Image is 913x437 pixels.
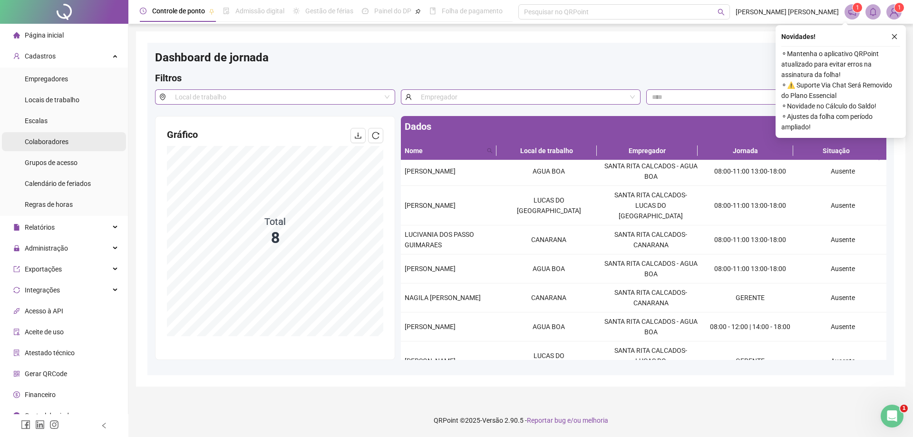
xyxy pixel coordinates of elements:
[305,7,353,15] span: Gestão de férias
[25,307,63,315] span: Acesso à API
[25,328,64,336] span: Aceite de uso
[25,180,91,187] span: Calendário de feriados
[702,283,799,312] td: GERENTE
[405,146,483,156] span: Nome
[793,142,879,160] th: Situação
[799,312,886,341] td: Ausente
[702,186,799,225] td: 08:00-11:00 13:00-18:00
[702,341,799,381] td: GERENTE
[600,157,701,186] td: SANTA RITA CALCADOS - AGUA BOA
[25,138,68,146] span: Colaboradores
[498,312,600,341] td: AGUA BOA
[498,341,600,381] td: LUCAS DO [GEOGRAPHIC_DATA]
[25,412,73,419] span: Central de ajuda
[781,49,900,80] span: ⚬ Mantenha o aplicativo QRPoint atualizado para evitar erros na assinatura da folha!
[13,266,20,272] span: export
[152,7,205,15] span: Controle de ponto
[487,148,493,154] span: search
[498,157,600,186] td: AGUA BOA
[799,283,886,312] td: Ausente
[49,420,59,429] span: instagram
[781,80,900,101] span: ⚬ ⚠️ Suporte Via Chat Será Removido do Plano Essencial
[405,323,456,330] span: [PERSON_NAME]
[869,8,877,16] span: bell
[891,33,898,40] span: close
[21,420,30,429] span: facebook
[13,329,20,335] span: audit
[405,294,481,301] span: NAGILA [PERSON_NAME]
[429,8,436,14] span: book
[372,132,379,139] span: reload
[13,287,20,293] span: sync
[13,245,20,252] span: lock
[498,225,600,254] td: CANARANA
[799,254,886,283] td: Ausente
[485,144,495,158] span: search
[702,225,799,254] td: 08:00-11:00 13:00-18:00
[354,132,362,139] span: download
[140,8,146,14] span: clock-circle
[401,89,416,105] span: user
[702,312,799,341] td: 08:00 - 12:00 | 14:00 - 18:00
[600,283,701,312] td: SANTA RITA CALCADOS- CANARANA
[900,405,908,412] span: 1
[155,51,269,64] span: Dashboard de jornada
[155,89,170,105] span: environment
[13,412,20,419] span: info-circle
[362,8,369,14] span: dashboard
[13,370,20,377] span: qrcode
[25,349,75,357] span: Atestado técnico
[25,223,55,231] span: Relatórios
[415,9,421,14] span: pushpin
[853,3,862,12] sup: 1
[25,52,56,60] span: Cadastros
[799,186,886,225] td: Ausente
[405,265,456,272] span: [PERSON_NAME]
[718,9,725,16] span: search
[498,186,600,225] td: LUCAS DO [GEOGRAPHIC_DATA]
[405,357,456,365] span: [PERSON_NAME]
[600,312,701,341] td: SANTA RITA CALCADOS - AGUA BOA
[128,404,913,437] footer: QRPoint © 2025 - 2.90.5 -
[736,7,839,17] span: [PERSON_NAME] [PERSON_NAME]
[799,341,886,381] td: Ausente
[781,31,816,42] span: Novidades !
[600,225,701,254] td: SANTA RITA CALCADOS- CANARANA
[25,31,64,39] span: Página inicial
[25,286,60,294] span: Integrações
[25,75,68,83] span: Empregadores
[155,72,182,84] span: Filtros
[223,8,230,14] span: file-done
[781,101,900,111] span: ⚬ Novidade no Cálculo do Saldo!
[25,265,62,273] span: Exportações
[25,201,73,208] span: Regras de horas
[799,157,886,186] td: Ausente
[405,121,431,132] span: Dados
[698,142,793,160] th: Jornada
[496,142,597,160] th: Local de trabalho
[600,186,701,225] td: SANTA RITA CALCADOS- LUCAS DO [GEOGRAPHIC_DATA]
[881,405,903,427] iframe: Intercom live chat
[781,111,900,132] span: ⚬ Ajustes da folha com período ampliado!
[527,417,608,424] span: Reportar bug e/ou melhoria
[405,167,456,175] span: [PERSON_NAME]
[293,8,300,14] span: sun
[25,370,67,378] span: Gerar QRCode
[101,422,107,429] span: left
[13,391,20,398] span: dollar
[13,308,20,314] span: api
[702,254,799,283] td: 08:00-11:00 13:00-18:00
[209,9,214,14] span: pushpin
[25,159,78,166] span: Grupos de acesso
[405,202,456,209] span: [PERSON_NAME]
[898,4,901,11] span: 1
[498,254,600,283] td: AGUA BOA
[856,4,859,11] span: 1
[600,341,701,381] td: SANTA RITA CALCADOS- LUCAS DO [GEOGRAPHIC_DATA]
[799,225,886,254] td: Ausente
[25,117,48,125] span: Escalas
[235,7,284,15] span: Admissão digital
[482,417,503,424] span: Versão
[442,7,503,15] span: Folha de pagamento
[498,283,600,312] td: CANARANA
